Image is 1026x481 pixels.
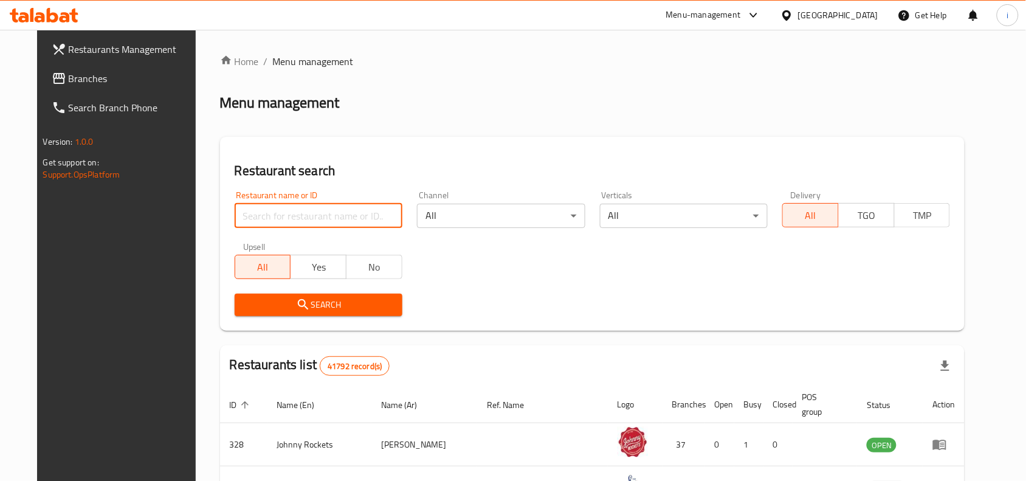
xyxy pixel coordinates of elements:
[69,100,199,115] span: Search Branch Phone
[791,191,821,199] label: Delivery
[705,386,734,423] th: Open
[867,438,897,452] span: OPEN
[932,437,955,452] div: Menu
[867,398,906,412] span: Status
[235,162,951,180] h2: Restaurant search
[705,423,734,466] td: 0
[417,204,585,228] div: All
[666,8,741,22] div: Menu-management
[220,423,267,466] td: 328
[244,297,393,313] span: Search
[235,255,291,279] button: All
[235,204,402,228] input: Search for restaurant name or ID..
[900,207,946,224] span: TMP
[608,386,663,423] th: Logo
[1007,9,1008,22] span: i
[346,255,402,279] button: No
[230,398,253,412] span: ID
[894,203,951,227] button: TMP
[264,54,268,69] li: /
[69,71,199,86] span: Branches
[923,386,965,423] th: Action
[43,167,120,182] a: Support.OpsPlatform
[802,390,843,419] span: POS group
[838,203,895,227] button: TGO
[75,134,94,150] span: 1.0.0
[290,255,346,279] button: Yes
[663,423,705,466] td: 37
[351,258,398,276] span: No
[295,258,342,276] span: Yes
[788,207,834,224] span: All
[243,243,266,251] label: Upsell
[320,361,389,372] span: 41792 record(s)
[798,9,878,22] div: [GEOGRAPHIC_DATA]
[487,398,540,412] span: Ref. Name
[763,423,793,466] td: 0
[273,54,354,69] span: Menu management
[277,398,331,412] span: Name (En)
[69,42,199,57] span: Restaurants Management
[734,386,763,423] th: Busy
[220,93,340,112] h2: Menu management
[42,64,208,93] a: Branches
[43,154,99,170] span: Get support on:
[235,294,402,316] button: Search
[600,204,768,228] div: All
[381,398,433,412] span: Name (Ar)
[931,351,960,381] div: Export file
[220,54,259,69] a: Home
[320,356,390,376] div: Total records count
[663,386,705,423] th: Branches
[42,35,208,64] a: Restaurants Management
[844,207,890,224] span: TGO
[240,258,286,276] span: All
[734,423,763,466] td: 1
[618,427,648,457] img: Johnny Rockets
[267,423,372,466] td: Johnny Rockets
[763,386,793,423] th: Closed
[42,93,208,122] a: Search Branch Phone
[220,54,965,69] nav: breadcrumb
[371,423,477,466] td: [PERSON_NAME]
[230,356,390,376] h2: Restaurants list
[43,134,73,150] span: Version:
[782,203,839,227] button: All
